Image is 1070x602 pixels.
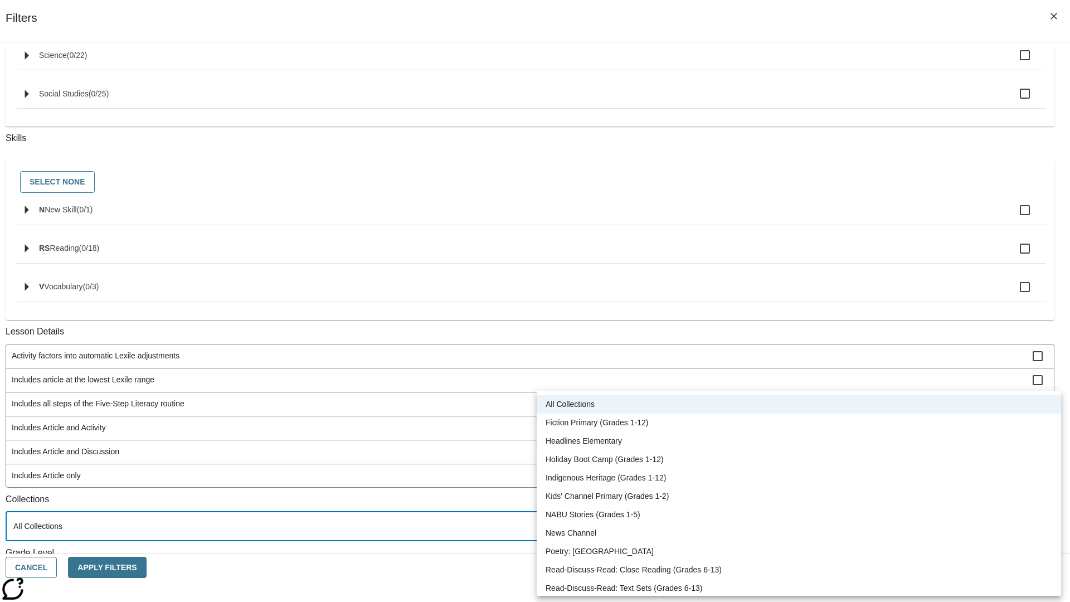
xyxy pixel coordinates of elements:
[537,542,1061,561] li: Poetry: [GEOGRAPHIC_DATA]
[537,524,1061,542] li: News Channel
[537,579,1061,598] li: Read-Discuss-Read: Text Sets (Grades 6-13)
[537,432,1061,450] li: Headlines Elementary
[537,506,1061,524] li: NABU Stories (Grades 1-5)
[537,561,1061,579] li: Read-Discuss-Read: Close Reading (Grades 6-13)
[537,395,1061,414] li: All Collections
[537,450,1061,469] li: Holiday Boot Camp (Grades 1-12)
[537,469,1061,487] li: Indigenous Heritage (Grades 1-12)
[537,414,1061,432] li: Fiction Primary (Grades 1-12)
[537,487,1061,506] li: Kids' Channel Primary (Grades 1-2)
